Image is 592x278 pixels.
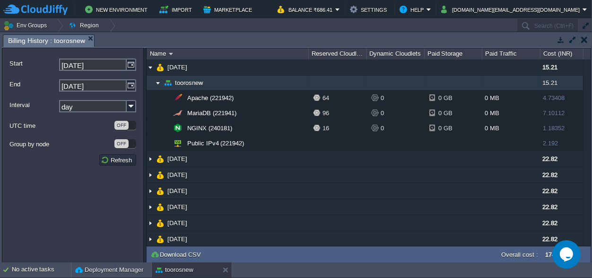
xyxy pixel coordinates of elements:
div: 96 [313,106,366,120]
button: Balance ₹686.41 [278,4,335,15]
span: Public IPv4 (221942) [186,139,245,147]
iframe: chat widget [552,240,583,269]
img: AMDAwAAAACH5BAEAAAAALAAAAAABAAEAAAICRAEAOw== [162,121,169,135]
img: AMDAwAAAACH5BAEAAAAALAAAAAABAAEAAAICRAEAOw== [157,231,164,247]
span: 22.82 [542,203,557,211]
a: [DATE] [166,187,189,195]
a: [DATE] [166,63,189,71]
div: OFF [114,139,129,148]
span: 22.82 [542,236,557,243]
a: [DATE] [166,171,189,179]
div: Dynamic Cloudlets [367,48,424,59]
div: 0 GB [429,121,460,135]
button: New Environment [85,4,150,15]
label: Overall cost : [501,251,538,258]
div: 0 GB [429,106,460,120]
img: AMDAwAAAACH5BAEAAAAALAAAAAABAAEAAAICRAEAOw== [147,199,154,215]
span: 15.21 [542,64,557,71]
img: AMDAwAAAACH5BAEAAAAALAAAAAABAAEAAAICRAEAOw== [162,136,169,151]
span: 22.82 [542,219,557,227]
label: Interval [9,100,58,110]
img: AMDAwAAAACH5BAEAAAAALAAAAAABAAEAAAICRAEAOw== [162,91,169,105]
img: AMDAwAAAACH5BAEAAAAALAAAAAABAAEAAAICRAEAOw== [147,59,154,75]
img: AMDAwAAAACH5BAEAAAAALAAAAAABAAEAAAICRAEAOw== [157,167,164,183]
span: 1.18352 [543,125,565,132]
button: Settings [350,4,390,15]
div: 0 [371,91,425,105]
span: 15.21 [542,79,557,86]
label: 174.92 [545,251,564,258]
a: [DATE] [166,203,189,211]
img: AMDAwAAAACH5BAEAAAAALAAAAAABAAEAAAICRAEAOw== [162,106,169,120]
label: End [9,79,58,89]
div: Cost (INR) [541,48,583,59]
span: 22.82 [542,171,557,178]
button: Download CSV [150,250,204,259]
button: Help [400,4,427,15]
img: CloudJiffy [3,4,68,16]
img: AMDAwAAAACH5BAEAAAAALAAAAAABAAEAAAICRAEAOw== [147,167,154,183]
img: AMDAwAAAACH5BAEAAAAALAAAAAABAAEAAAICRAEAOw== [172,91,184,105]
span: Billing History : toorosnew [8,35,85,47]
div: Reserved Cloudlets [309,48,366,59]
img: AMDAwAAAACH5BAEAAAAALAAAAAABAAEAAAICRAEAOw== [172,136,184,151]
button: Marketplace [203,4,255,15]
img: AMDAwAAAACH5BAEAAAAALAAAAAABAAEAAAICRAEAOw== [157,215,164,231]
span: 7.10112 [543,110,565,117]
img: AMDAwAAAACH5BAEAAAAALAAAAAABAAEAAAICRAEAOw== [157,151,164,167]
div: Paid Storage [425,48,482,59]
div: 0 [371,121,425,135]
button: Env Groups [3,19,50,32]
img: AMDAwAAAACH5BAEAAAAALAAAAAABAAEAAAICRAEAOw== [172,121,184,135]
span: 22.82 [542,155,557,162]
button: toorosnew [156,265,193,275]
div: 0 MB [482,91,540,105]
img: AMDAwAAAACH5BAEAAAAALAAAAAABAAEAAAICRAEAOw== [147,151,154,167]
label: UTC time [9,121,113,131]
a: Apache (221942) [186,94,235,102]
button: [DOMAIN_NAME][EMAIL_ADDRESS][DOMAIN_NAME] [441,4,583,15]
img: AMDAwAAAACH5BAEAAAAALAAAAAABAAEAAAICRAEAOw== [164,76,172,90]
label: Group by node [9,139,113,149]
a: [DATE] [166,235,189,243]
div: 0 MB [482,106,540,120]
button: Refresh [101,156,135,164]
button: Region [69,19,102,32]
div: 0 MB [482,121,540,135]
a: toorosnew [174,79,204,87]
img: AMDAwAAAACH5BAEAAAAALAAAAAABAAEAAAICRAEAOw== [157,199,164,215]
span: 4.73408 [543,94,565,101]
div: 64 [313,91,366,105]
div: OFF [114,121,129,130]
a: NGINX (240181) [186,124,234,132]
label: Start [9,59,58,68]
span: 2.192 [543,140,558,147]
div: 0 [371,106,425,120]
div: No active tasks [12,262,71,278]
div: 0 GB [429,91,460,105]
img: AMDAwAAAACH5BAEAAAAALAAAAAABAAEAAAICRAEAOw== [154,76,162,90]
img: AMDAwAAAACH5BAEAAAAALAAAAAABAAEAAAICRAEAOw== [147,183,154,199]
div: 16 [313,121,366,135]
img: AMDAwAAAACH5BAEAAAAALAAAAAABAAEAAAICRAEAOw== [157,59,164,75]
a: MariaDB (221941) [186,109,238,117]
img: AMDAwAAAACH5BAEAAAAALAAAAAABAAEAAAICRAEAOw== [147,215,154,231]
img: AMDAwAAAACH5BAEAAAAALAAAAAABAAEAAAICRAEAOw== [147,231,154,247]
button: Deployment Manager [75,265,143,275]
a: [DATE] [166,219,189,227]
button: Import [159,4,195,15]
img: AMDAwAAAACH5BAEAAAAALAAAAAABAAEAAAICRAEAOw== [172,106,184,120]
a: [DATE] [166,155,189,163]
div: Paid Traffic [483,48,540,59]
